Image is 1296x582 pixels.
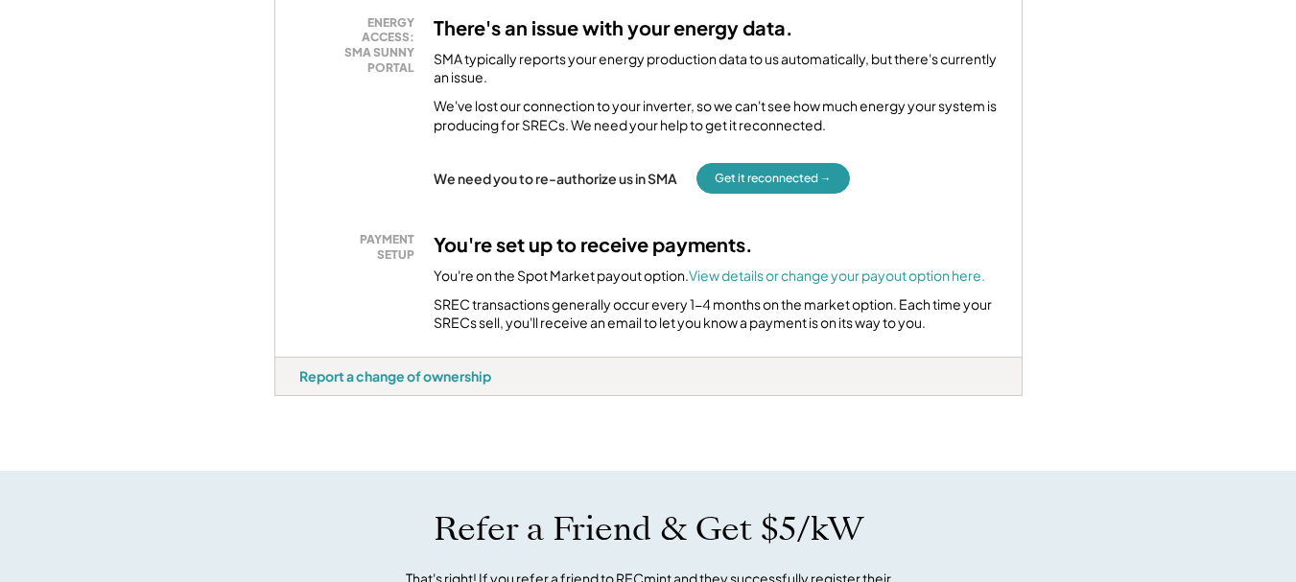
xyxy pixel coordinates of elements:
[689,267,985,284] a: View details or change your payout option here.
[434,509,863,549] h1: Refer a Friend & Get $5/kW
[434,232,753,257] h3: You're set up to receive payments.
[696,163,850,194] button: Get it reconnected →
[309,15,414,75] div: ENERGY ACCESS: SMA SUNNY PORTAL
[299,367,491,384] div: Report a change of ownership
[434,15,793,40] h3: There's an issue with your energy data.
[309,232,414,262] div: PAYMENT SETUP
[434,267,985,286] div: You're on the Spot Market payout option.
[434,295,998,333] div: SREC transactions generally occur every 1-4 months on the market option. Each time your SRECs sel...
[274,396,336,404] div: 79khrvii - VA Distributed
[434,170,677,187] div: We need you to re-authorize us in SMA
[434,97,998,134] div: We've lost our connection to your inverter, so we can't see how much energy your system is produc...
[434,50,998,87] div: SMA typically reports your energy production data to us automatically, but there's currently an i...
